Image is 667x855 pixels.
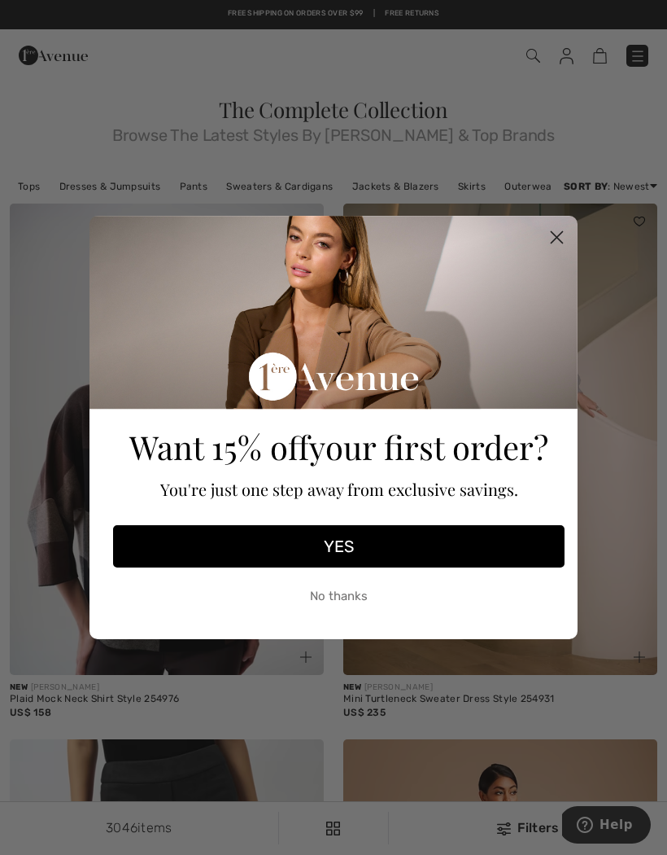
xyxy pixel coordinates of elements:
button: Close dialog [543,223,571,252]
span: Help [37,11,71,26]
button: No thanks [113,576,565,616]
button: YES [113,525,565,568]
span: your first order? [309,425,548,468]
span: Want 15% off [129,425,309,468]
span: You're just one step away from exclusive savings. [160,478,518,500]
